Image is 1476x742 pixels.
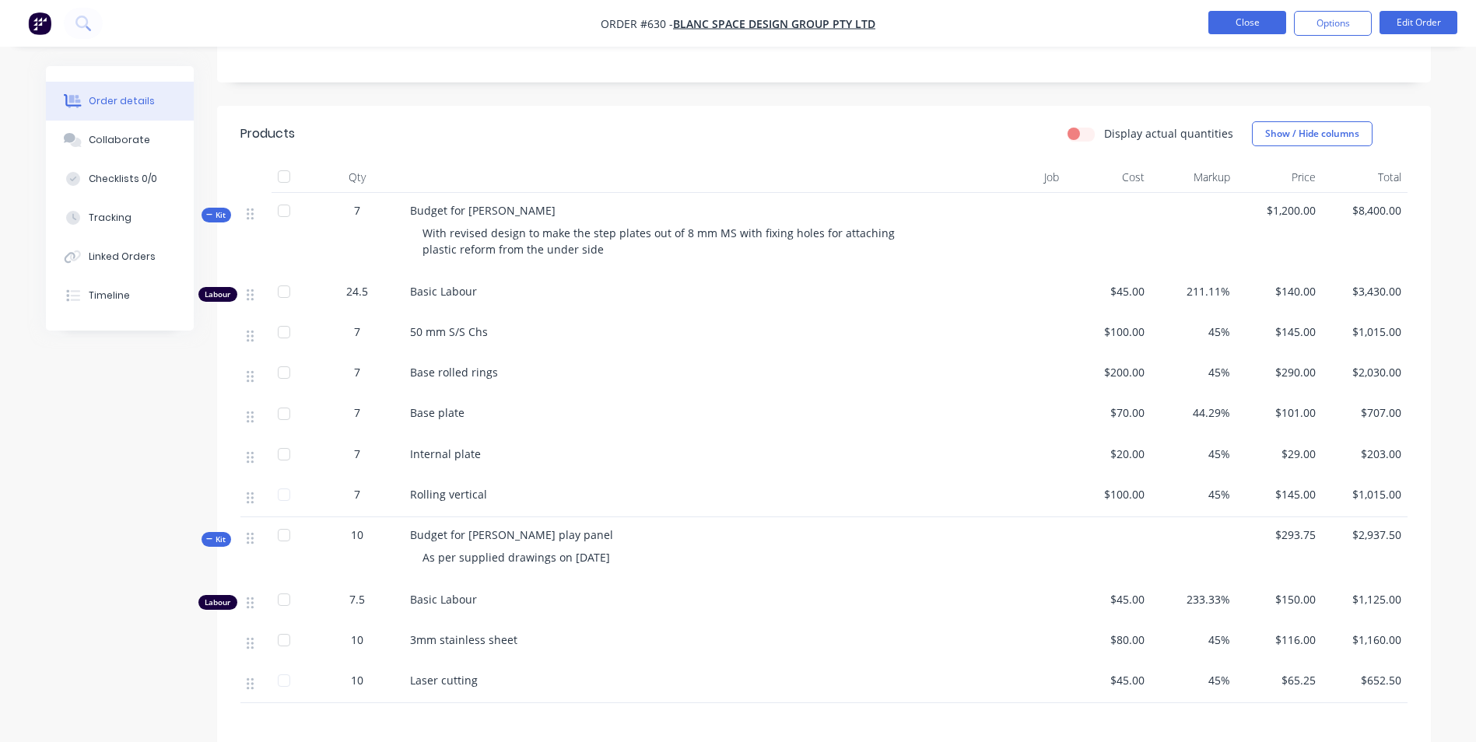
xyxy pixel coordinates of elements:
[1243,324,1316,340] span: $145.00
[1328,324,1401,340] span: $1,015.00
[1328,527,1401,543] span: $2,937.50
[1071,672,1145,688] span: $45.00
[410,365,498,380] span: Base rolled rings
[948,162,1065,193] div: Job
[1071,486,1145,502] span: $100.00
[410,487,487,502] span: Rolling vertical
[46,237,194,276] button: Linked Orders
[1322,162,1408,193] div: Total
[1294,11,1372,36] button: Options
[1243,591,1316,607] span: $150.00
[354,486,360,502] span: 7
[410,405,465,420] span: Base plate
[89,211,131,225] div: Tracking
[1157,632,1230,648] span: 45%
[1065,162,1151,193] div: Cost
[354,446,360,462] span: 7
[206,534,226,545] span: Kit
[28,12,51,35] img: Factory
[1243,404,1316,421] span: $101.00
[601,16,673,31] span: Order #630 -
[1328,486,1401,502] span: $1,015.00
[1071,632,1145,648] span: $80.00
[673,16,875,31] a: Blanc Space Design Group PTY LTD
[410,632,517,647] span: 3mm stainless sheet
[1236,162,1322,193] div: Price
[1157,591,1230,607] span: 233.33%
[89,289,130,303] div: Timeline
[349,591,365,607] span: 7.5
[1071,324,1145,340] span: $100.00
[351,672,363,688] span: 10
[1243,202,1316,219] span: $1,200.00
[410,446,481,461] span: Internal plate
[410,592,477,607] span: Basic Labour
[206,209,226,221] span: Kit
[1328,446,1401,462] span: $203.00
[1243,632,1316,648] span: $116.00
[1243,672,1316,688] span: $65.25
[46,82,194,121] button: Order details
[198,287,237,302] div: Labour
[310,162,404,193] div: Qty
[89,250,156,264] div: Linked Orders
[1328,632,1401,648] span: $1,160.00
[1328,202,1401,219] span: $8,400.00
[410,673,478,688] span: Laser cutting
[351,527,363,543] span: 10
[354,324,360,340] span: 7
[1328,364,1401,380] span: $2,030.00
[1157,324,1230,340] span: 45%
[1157,486,1230,502] span: 45%
[1243,486,1316,502] span: $145.00
[1328,283,1401,299] span: $3,430.00
[422,550,610,565] span: As per supplied drawings on [DATE]
[1380,11,1457,34] button: Edit Order
[46,159,194,198] button: Checklists 0/0
[89,172,157,186] div: Checklists 0/0
[89,133,150,147] div: Collaborate
[354,202,360,219] span: 7
[1328,672,1401,688] span: $652.50
[1328,404,1401,421] span: $707.00
[46,198,194,237] button: Tracking
[410,527,613,542] span: Budget for [PERSON_NAME] play panel
[351,632,363,648] span: 10
[422,226,898,257] span: With revised design to make the step plates out of 8 mm MS with fixing holes for attaching plasti...
[1208,11,1286,34] button: Close
[46,121,194,159] button: Collaborate
[1243,527,1316,543] span: $293.75
[1157,404,1230,421] span: 44.29%
[354,364,360,380] span: 7
[1104,125,1233,142] label: Display actual quantities
[1243,446,1316,462] span: $29.00
[1243,283,1316,299] span: $140.00
[1157,364,1230,380] span: 45%
[410,324,488,339] span: 50 mm S/S Chs
[1071,404,1145,421] span: $70.00
[1071,283,1145,299] span: $45.00
[1157,672,1230,688] span: 45%
[1328,591,1401,607] span: $1,125.00
[410,203,556,218] span: Budget for [PERSON_NAME]
[1157,446,1230,462] span: 45%
[198,595,237,610] div: Labour
[1151,162,1236,193] div: Markup
[1252,121,1373,146] button: Show / Hide columns
[89,94,155,108] div: Order details
[1071,364,1145,380] span: $200.00
[202,532,231,547] div: Kit
[1071,591,1145,607] span: $45.00
[240,124,295,143] div: Products
[1157,283,1230,299] span: 211.11%
[1071,446,1145,462] span: $20.00
[202,208,231,222] div: Kit
[1243,364,1316,380] span: $290.00
[354,404,360,421] span: 7
[410,284,477,299] span: Basic Labour
[46,276,194,315] button: Timeline
[346,283,368,299] span: 24.5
